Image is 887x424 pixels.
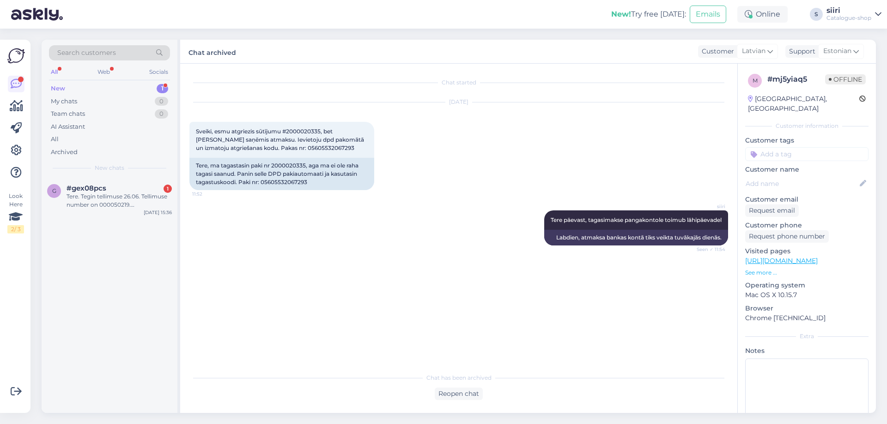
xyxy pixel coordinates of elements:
[745,165,869,174] p: Customer name
[57,48,116,58] span: Search customers
[825,74,866,84] span: Offline
[51,135,59,144] div: All
[96,66,112,78] div: Web
[49,66,60,78] div: All
[435,388,483,400] div: Reopen chat
[95,164,124,172] span: New chats
[745,346,869,356] p: Notes
[745,147,869,161] input: Add a tag
[745,195,869,204] p: Customer email
[155,97,168,106] div: 0
[745,246,869,256] p: Visited pages
[745,221,869,230] p: Customer phone
[745,269,869,277] p: See more ...
[826,7,871,14] div: siiri
[767,74,825,85] div: # mj5yiaq5
[157,84,168,93] div: 1
[544,230,728,245] div: Labdien, atmaksa bankas kontā tiks veikta tuvākajās dienās.
[745,122,869,130] div: Customer information
[52,187,56,194] span: g
[745,204,799,217] div: Request email
[691,246,725,253] span: Seen ✓ 11:54
[746,179,858,189] input: Add name
[745,281,869,290] p: Operating system
[196,128,365,151] span: Sveiki, esmu atgriezis sūtījumu #2000020335, bet [PERSON_NAME] saņēmis atmaksu. Ievietoju dpd pak...
[188,45,236,58] label: Chat archived
[748,94,859,113] div: [GEOGRAPHIC_DATA], [GEOGRAPHIC_DATA]
[826,7,881,22] a: siiriCatalogue-shop
[823,46,851,56] span: Estonian
[147,66,170,78] div: Socials
[698,47,734,56] div: Customer
[51,148,78,157] div: Archived
[67,184,106,192] span: #gex08pcs
[51,122,85,131] div: AI Assistant
[7,192,24,233] div: Look Here
[690,6,726,23] button: Emails
[742,46,765,56] span: Latvian
[826,14,871,22] div: Catalogue-shop
[691,203,725,210] span: siiri
[51,97,77,106] div: My chats
[189,98,728,106] div: [DATE]
[745,230,829,243] div: Request phone number
[611,9,686,20] div: Try free [DATE]:
[51,109,85,119] div: Team chats
[745,313,869,323] p: Chrome [TECHNICAL_ID]
[745,136,869,145] p: Customer tags
[189,78,728,87] div: Chat started
[745,290,869,300] p: Mac OS X 10.15.7
[144,209,172,216] div: [DATE] 15:36
[164,185,172,193] div: 1
[551,216,722,223] span: Tere päevast, tagasimakse pangakontole toimub lähipäevadel
[67,192,172,209] div: Tere. Tegin tellimuse 26.06. Tellimuse number on 000050219. [PERSON_NAME] võiks tagastatud toodet...
[155,109,168,119] div: 0
[426,374,492,382] span: Chat has been archived
[737,6,788,23] div: Online
[810,8,823,21] div: S
[745,332,869,340] div: Extra
[745,257,818,265] a: [URL][DOMAIN_NAME]
[51,84,65,93] div: New
[785,47,815,56] div: Support
[7,47,25,65] img: Askly Logo
[753,77,758,84] span: m
[189,158,374,190] div: Tere, ma tagastasin paki nr 2000020335, aga ma ei ole raha tagasi saanud. Panin selle DPD pakiaut...
[192,191,227,197] span: 11:52
[611,10,631,18] b: New!
[7,225,24,233] div: 2 / 3
[745,304,869,313] p: Browser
